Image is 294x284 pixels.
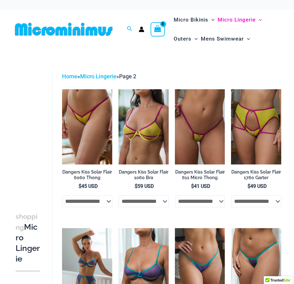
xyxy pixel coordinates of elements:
[175,169,225,181] h2: Dangers Kiss Solar Flair 611 Micro Thong
[231,89,281,164] a: Dangers Kiss Solar Flair 6060 Thong 1760 Garter 03Dangers Kiss Solar Flair 6060 Thong 1760 Garter...
[118,89,169,164] a: Dangers Kiss Solar Flair 1060 Bra 01Dangers Kiss Solar Flair 1060 Bra 02Dangers Kiss Solar Flair ...
[174,12,208,28] span: Micro Bikinis
[175,89,225,164] a: Dangers Kiss Solar Flair 611 Micro 01Dangers Kiss Solar Flair 611 Micro 02Dangers Kiss Solar Flai...
[118,89,169,164] img: Dangers Kiss Solar Flair 1060 Bra 01
[139,27,144,32] a: Account icon link
[12,22,115,36] img: MM SHOP LOGO FLAT
[118,169,169,183] a: Dangers Kiss Solar Flair 1060 Bra
[172,10,216,29] a: Micro BikinisMenu ToggleMenu Toggle
[118,169,169,181] h2: Dangers Kiss Solar Flair 1060 Bra
[191,183,194,189] span: $
[79,183,81,189] span: $
[62,169,112,181] h2: Dangers Kiss Solar Flair 6060 Thong
[62,169,112,183] a: Dangers Kiss Solar Flair 6060 Thong
[191,183,210,189] bdi: 41 USD
[208,12,214,28] span: Menu Toggle
[175,169,225,183] a: Dangers Kiss Solar Flair 611 Micro Thong
[199,29,252,48] a: Mens SwimwearMenu ToggleMenu Toggle
[80,73,116,80] a: Micro Lingerie
[248,183,250,189] span: $
[244,31,250,47] span: Menu Toggle
[62,89,112,164] img: Dangers Kiss Solar Flair 6060 Thong 01
[231,89,281,164] img: Dangers Kiss Solar Flair 6060 Thong 1760 Garter 03
[127,25,133,33] a: Search icon link
[175,89,225,164] img: Dangers Kiss Solar Flair 611 Micro 01
[174,31,191,47] span: Outers
[218,12,256,28] span: Micro Lingerie
[248,183,267,189] bdi: 49 USD
[216,10,263,29] a: Micro LingerieMenu ToggleMenu Toggle
[201,31,244,47] span: Mens Swimwear
[62,73,136,80] span: » »
[16,213,37,231] span: shopping
[16,67,72,192] iframe: TrustedSite Certified
[16,211,40,264] h3: Micro Lingerie
[79,183,98,189] bdi: 45 USD
[62,89,112,164] a: Dangers Kiss Solar Flair 6060 Thong 01Dangers Kiss Solar Flair 6060 Thong 02Dangers Kiss Solar Fl...
[119,73,136,80] span: Page 2
[231,169,281,181] h2: Dangers Kiss Solar Flair 1760 Garter
[135,183,137,189] span: $
[256,12,262,28] span: Menu Toggle
[191,31,198,47] span: Menu Toggle
[151,22,165,37] a: View Shopping Cart, empty
[172,29,199,48] a: OutersMenu ToggleMenu Toggle
[231,169,281,183] a: Dangers Kiss Solar Flair 1760 Garter
[135,183,154,189] bdi: 59 USD
[171,9,282,49] nav: Site Navigation
[62,73,77,80] a: Home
